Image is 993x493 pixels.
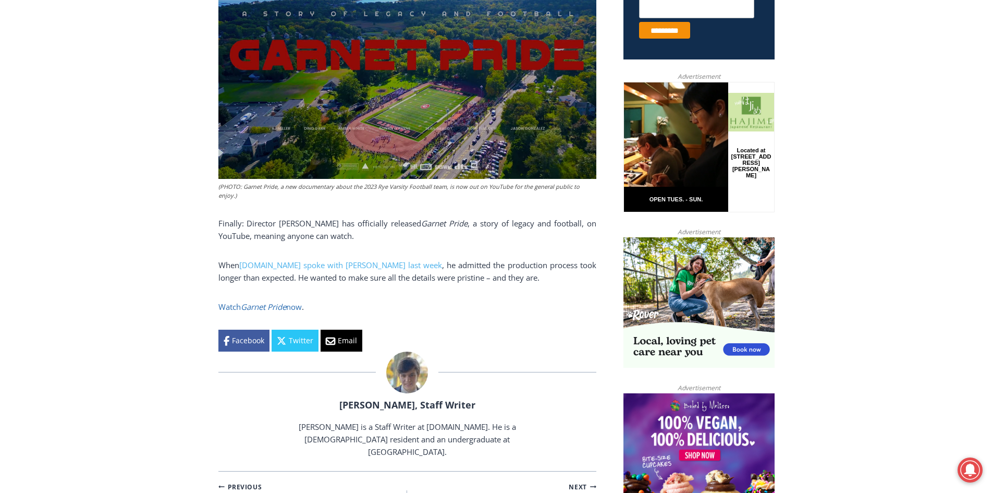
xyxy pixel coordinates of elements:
[251,101,505,130] a: Intern @ [DOMAIN_NAME]
[321,330,362,352] a: Email
[421,218,468,229] em: Garnet Pride
[107,65,148,125] div: Located at [STREET_ADDRESS][PERSON_NAME]
[68,14,258,33] div: Individually Wrapped Items. Dairy, Gluten & Nut Free Options. Kosher Items Available.
[272,330,318,352] a: Twitter
[218,482,262,492] small: Previous
[317,11,363,40] h4: Book [PERSON_NAME]'s Good Humor for Your Event
[3,107,102,147] span: Open Tues. - Sun. [PHONE_NUMBER]
[218,302,302,312] a: WatchGarnet Pridenow
[218,330,269,352] a: Facebook
[218,217,596,242] p: Finally: Director [PERSON_NAME] has officially released , a story of legacy and football, on YouT...
[275,420,540,458] p: [PERSON_NAME] is a Staff Writer at [DOMAIN_NAME]. He is a [DEMOGRAPHIC_DATA] resident and an unde...
[241,302,286,312] em: Garnet Pride
[263,1,493,101] div: "I learned about the history of a place I’d honestly never considered even as a resident of [GEOG...
[218,182,596,200] figcaption: (PHOTO: Garnet Pride, a new documentary about the 2023 Rye Varsity Football team, is now out on Y...
[339,399,475,411] a: [PERSON_NAME], Staff Writer
[667,383,731,393] span: Advertisement
[1,105,105,130] a: Open Tues. - Sun. [PHONE_NUMBER]
[569,482,596,492] small: Next
[218,300,596,313] p: .
[667,227,731,237] span: Advertisement
[386,352,428,393] img: (PHOTO: MyRye.com 2024 Head Intern, Editor and now Staff Writer Charlie Morris. Contributed.)Char...
[310,3,376,47] a: Book [PERSON_NAME]'s Good Humor for Your Event
[667,71,731,81] span: Advertisement
[218,259,596,284] p: When , he admitted the production process took longer than expected. He wanted to make sure all t...
[239,260,443,270] a: [DOMAIN_NAME] spoke with [PERSON_NAME] last week
[273,104,483,127] span: Intern @ [DOMAIN_NAME]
